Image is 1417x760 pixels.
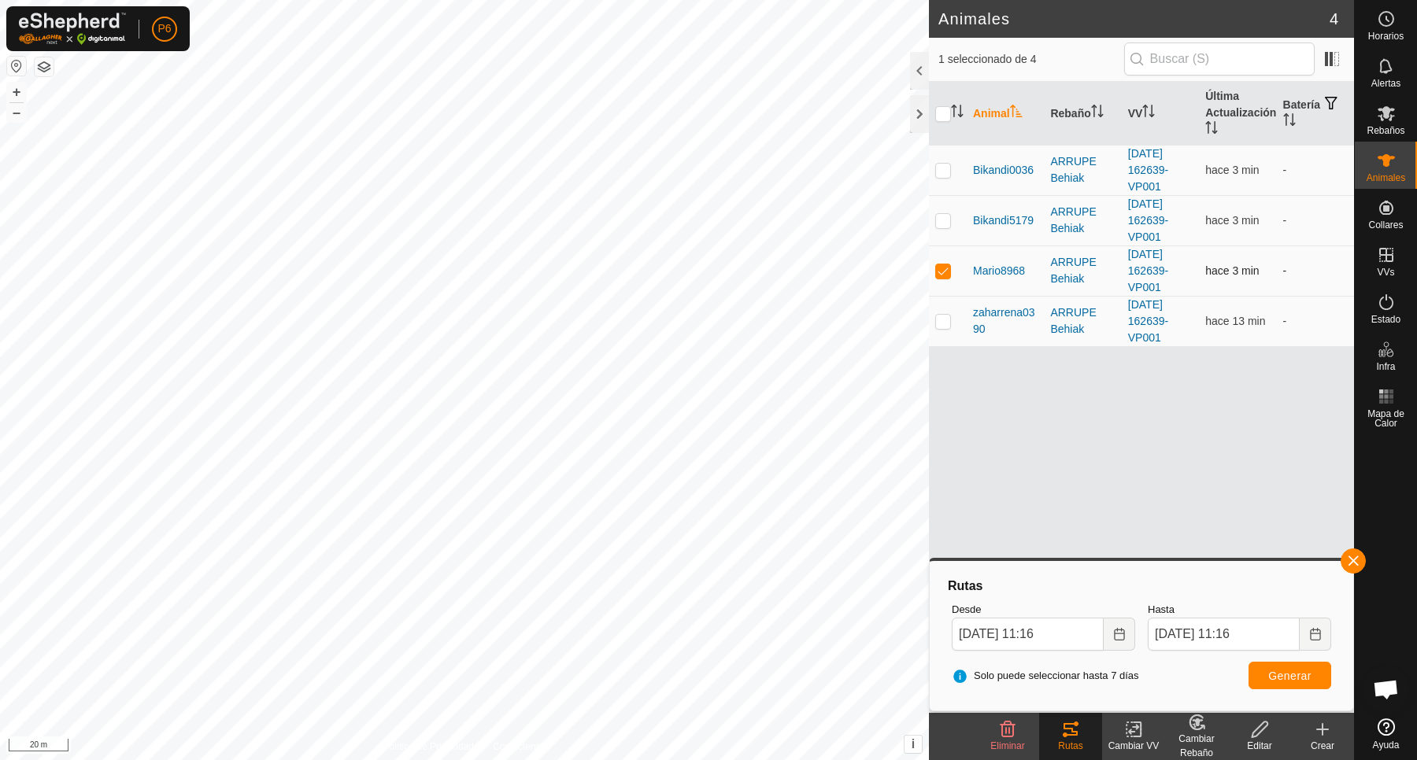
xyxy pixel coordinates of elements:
[1368,31,1404,41] span: Horarios
[1148,602,1331,618] label: Hasta
[1039,739,1102,753] div: Rutas
[1205,164,1259,176] span: 25 sept 2025, 11:13
[1367,126,1404,135] span: Rebaños
[1128,197,1168,243] a: [DATE] 162639-VP001
[1122,82,1199,146] th: VV
[1277,82,1354,146] th: Batería
[1277,145,1354,195] td: -
[157,20,171,37] span: P6
[967,82,1044,146] th: Animal
[1367,173,1405,183] span: Animales
[1300,618,1331,651] button: Choose Date
[383,740,474,754] a: Política de Privacidad
[1205,315,1265,327] span: 25 sept 2025, 11:03
[1205,124,1218,136] p-sorticon: Activar para ordenar
[951,107,964,120] p-sorticon: Activar para ordenar
[1249,662,1331,689] button: Generar
[1363,666,1410,713] div: Chat abierto
[1377,267,1394,277] span: VVs
[1283,116,1296,128] p-sorticon: Activar para ordenar
[1199,82,1276,146] th: Última Actualización
[973,263,1025,279] span: Mario8968
[952,602,1135,618] label: Desde
[1228,739,1291,753] div: Editar
[19,13,126,45] img: Logo Gallagher
[1277,296,1354,346] td: -
[1124,42,1315,76] input: Buscar (S)
[905,736,922,753] button: i
[1277,245,1354,296] td: -
[1330,7,1338,31] span: 4
[1165,732,1228,760] div: Cambiar Rebaño
[912,737,915,751] span: i
[1050,204,1115,237] div: ARRUPE Behiak
[7,83,26,101] button: +
[1050,153,1115,186] div: ARRUPE Behiak
[1376,362,1395,371] span: Infra
[1355,712,1417,756] a: Ayuda
[1128,248,1168,293] a: [DATE] 162639-VP001
[1359,409,1413,428] span: Mapa de Calor
[493,740,546,754] a: Contáctenos
[1368,220,1403,230] span: Collares
[1142,107,1155,120] p-sorticon: Activar para ordenar
[1010,107,1023,120] p-sorticon: Activar para ordenar
[1373,740,1400,750] span: Ayuda
[7,103,26,122] button: –
[938,51,1124,68] span: 1 seleccionado de 4
[1128,298,1168,344] a: [DATE] 162639-VP001
[938,9,1330,28] h2: Animales
[1205,264,1259,277] span: 25 sept 2025, 11:13
[35,57,54,76] button: Capas del Mapa
[1371,315,1400,324] span: Estado
[1268,670,1312,682] span: Generar
[1371,79,1400,88] span: Alertas
[1277,195,1354,245] td: -
[1050,304,1115,338] div: ARRUPE Behiak
[973,162,1034,179] span: Bikandi0036
[945,577,1337,596] div: Rutas
[1050,254,1115,287] div: ARRUPE Behiak
[1091,107,1104,120] p-sorticon: Activar para ordenar
[1205,214,1259,227] span: 25 sept 2025, 11:13
[1128,147,1168,193] a: [DATE] 162639-VP001
[1102,739,1165,753] div: Cambiar VV
[1291,739,1354,753] div: Crear
[952,668,1139,684] span: Solo puede seleccionar hasta 7 días
[973,212,1034,229] span: Bikandi5179
[7,57,26,76] button: Restablecer Mapa
[973,304,1038,338] span: zaharrena0390
[1104,618,1135,651] button: Choose Date
[990,740,1024,751] span: Eliminar
[1044,82,1121,146] th: Rebaño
